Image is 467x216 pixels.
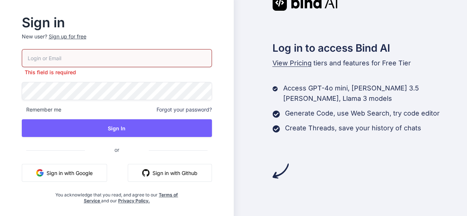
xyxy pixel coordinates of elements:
[36,169,44,176] img: google
[285,123,421,133] p: Create Threads, save your history of chats
[22,33,212,49] p: New user?
[272,163,289,179] img: arrow
[22,164,107,182] button: Sign in with Google
[157,106,212,113] span: Forgot your password?
[22,119,212,137] button: Sign In
[22,69,212,76] p: This field is required
[22,49,212,67] input: Login or Email
[84,192,178,203] a: Terms of Service
[22,106,61,113] span: Remember me
[283,83,467,104] p: Access GPT-4o mini, [PERSON_NAME] 3.5 [PERSON_NAME], Llama 3 models
[272,59,312,67] span: View Pricing
[142,169,150,176] img: github
[118,198,150,203] a: Privacy Policy.
[53,188,180,204] div: You acknowledge that you read, and agree to our and our
[49,33,86,40] div: Sign up for free
[22,17,212,28] h2: Sign in
[128,164,212,182] button: Sign in with Github
[285,108,440,119] p: Generate Code, use Web Search, try code editor
[85,141,149,159] span: or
